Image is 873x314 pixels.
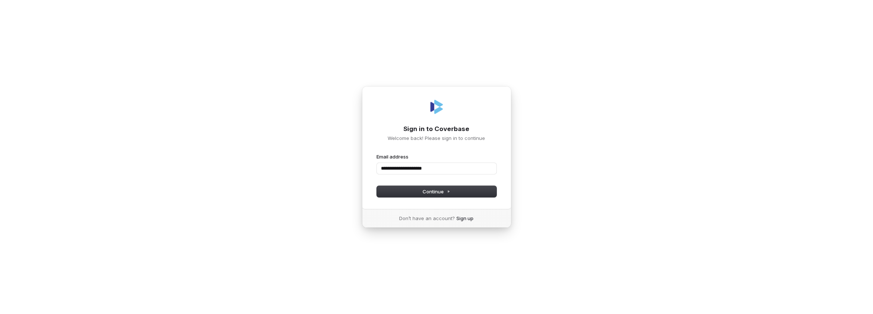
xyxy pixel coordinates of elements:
[377,153,409,160] label: Email address
[377,186,497,197] button: Continue
[400,215,455,222] span: Don’t have an account?
[428,98,446,116] img: Coverbase
[377,135,497,141] p: Welcome back! Please sign in to continue
[423,188,450,195] span: Continue
[377,125,497,134] h1: Sign in to Coverbase
[457,215,474,222] a: Sign up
